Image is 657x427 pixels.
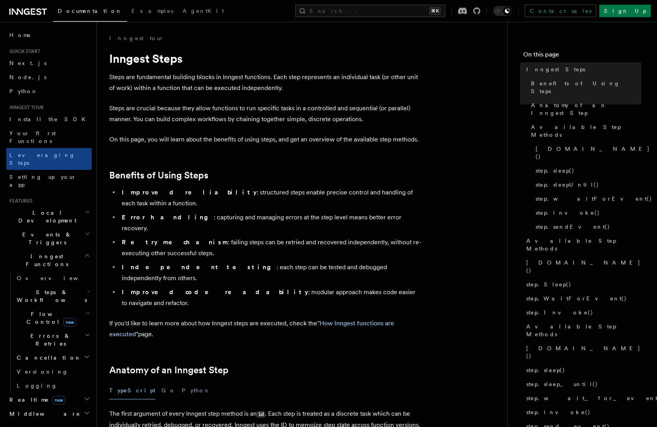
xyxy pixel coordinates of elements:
[493,6,512,16] button: Toggle dark mode
[6,112,92,126] a: Install the SDK
[295,5,445,17] button: Search...⌘K
[6,249,92,271] button: Inngest Functions
[6,170,92,192] a: Setting up your app
[6,28,92,42] a: Home
[131,8,173,14] span: Examples
[119,237,421,259] li: : failing steps can be retried and recovered independently, without re-executing other successful...
[182,382,210,399] button: Python
[17,275,97,281] span: Overview
[526,237,641,252] span: Available Step Methods
[523,277,641,291] a: step.Sleep()
[14,329,92,351] button: Errors & Retries
[523,341,641,363] a: [DOMAIN_NAME]()
[523,377,641,391] a: step.sleep_until()
[6,410,80,418] span: Middleware
[526,344,641,360] span: [DOMAIN_NAME]()
[6,271,92,393] div: Inngest Functions
[526,295,627,302] span: step.WaitForEvent()
[6,70,92,84] a: Node.js
[526,408,591,416] span: step.invoke()
[14,351,92,365] button: Cancellation
[525,5,596,17] a: Contact sales
[523,256,641,277] a: [DOMAIN_NAME]()
[119,212,421,234] li: : capturing and managing errors at the step level means better error recovery.
[6,231,85,246] span: Events & Triggers
[523,363,641,377] a: step.sleep()
[9,174,76,188] span: Setting up your app
[536,167,575,175] span: step.sleep()
[9,31,31,39] span: Home
[127,2,178,21] a: Examples
[119,187,421,209] li: : structured steps enable precise control and handling of each task within a function.
[109,365,229,376] a: Anatomy of an Inngest Step
[9,130,56,144] span: Your first Functions
[122,263,277,271] strong: Independent testing
[533,206,641,220] a: step.invoke()
[6,209,85,224] span: Local Development
[122,288,308,296] strong: Improved code readability
[526,259,641,274] span: [DOMAIN_NAME]()
[109,318,421,340] p: If you'd like to learn more about how Inngest steps are executed, check the page.
[528,76,641,98] a: Benefits of Using Steps
[17,369,68,375] span: Versioning
[526,65,585,73] span: Inngest Steps
[533,192,641,206] a: step.waitForEvent()
[58,8,122,14] span: Documentation
[9,60,46,66] span: Next.js
[6,48,40,55] span: Quick start
[533,178,641,192] a: step.sleepUntil()
[178,2,229,21] a: AgentKit
[109,170,208,181] a: Benefits of Using Steps
[526,380,598,388] span: step.sleep_until()
[6,198,32,204] span: Features
[526,309,593,316] span: step.Invoke()
[9,152,75,166] span: Leveraging Steps
[14,271,92,285] a: Overview
[6,206,92,228] button: Local Development
[536,223,610,231] span: step.sendEvent()
[6,393,92,407] button: Realtimenew
[523,62,641,76] a: Inngest Steps
[533,220,641,234] a: step.sendEvent()
[531,123,641,139] span: Available Step Methods
[6,396,65,404] span: Realtime
[122,189,257,196] strong: Improved reliability
[9,74,46,80] span: Node.js
[183,8,224,14] span: AgentKit
[52,396,65,404] span: new
[257,411,265,418] code: id
[14,307,92,329] button: Flow Controlnew
[162,382,176,399] button: Go
[536,195,652,203] span: step.waitForEvent()
[523,50,641,62] h4: On this page
[109,34,164,42] a: Inngest tour
[526,366,565,374] span: step.sleep()
[536,145,650,161] span: [DOMAIN_NAME]()
[536,181,599,189] span: step.sleepUntil()
[9,88,38,94] span: Python
[6,84,92,98] a: Python
[6,104,44,111] span: Inngest tour
[14,285,92,307] button: Steps & Workflows
[109,103,421,125] p: Steps are crucial because they allow functions to run specific tasks in a controlled and sequenti...
[536,209,600,217] span: step.invoke()
[109,382,155,399] button: TypeScript
[523,319,641,341] a: Available Step Methods
[523,391,641,405] a: step.wait_for_event()
[523,291,641,305] a: step.WaitForEvent()
[523,305,641,319] a: step.Invoke()
[6,148,92,170] a: Leveraging Steps
[6,407,92,421] button: Middleware
[6,56,92,70] a: Next.js
[526,323,641,338] span: Available Step Methods
[533,164,641,178] a: step.sleep()
[6,126,92,148] a: Your first Functions
[526,281,572,288] span: step.Sleep()
[119,262,421,284] li: : each step can be tested and debugged independently from others.
[14,288,87,304] span: Steps & Workflows
[528,98,641,120] a: Anatomy of an Inngest Step
[122,213,214,221] strong: Error handling
[122,238,228,246] strong: Retry mechanism
[63,318,76,326] span: new
[14,310,86,326] span: Flow Control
